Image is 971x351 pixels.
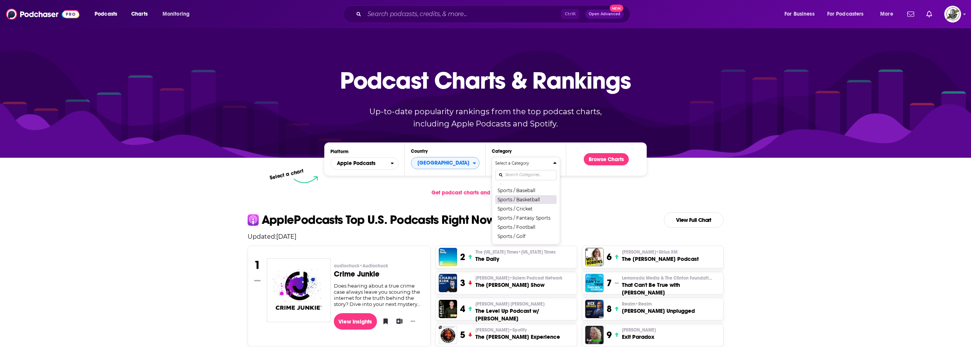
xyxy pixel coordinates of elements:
span: Lemonada Media & The Clinton Foundation [622,275,713,281]
h3: 3 [460,277,465,289]
span: [PERSON_NAME] [622,249,678,255]
span: • Spotify [509,327,527,333]
p: Updated: [DATE] [242,233,730,240]
button: Sports / Golf [495,231,557,241]
h3: The [PERSON_NAME] Experience [475,333,560,341]
p: Mel Robbins • Sirius XM [622,249,699,255]
button: open menu [330,157,399,170]
img: select arrow [294,176,318,183]
span: [PERSON_NAME] [475,275,562,281]
span: • Audiochuck [359,263,388,269]
button: Browse Charts [584,153,629,165]
p: Lemonada Media & The Clinton Foundation • Lemonada Media [622,275,720,281]
p: Select a chart [269,168,304,181]
a: Show notifications dropdown [904,8,917,21]
p: Anastasia Koroleva [622,327,656,333]
span: New [610,5,623,12]
a: [PERSON_NAME]•SpotifyThe [PERSON_NAME] Experience [475,327,560,341]
h3: 7 [607,277,612,289]
h3: 4 [460,303,465,315]
span: Podcasts [95,9,117,19]
img: User Profile [944,6,961,23]
p: Joe Rogan • Spotify [475,327,560,333]
img: Crime Junkie [267,258,331,322]
input: Search Categories... [495,170,557,180]
p: Up-to-date popularity rankings from the top podcast charts, including Apple Podcasts and Spotify. [354,105,617,130]
a: Lemonada Media & The Clinton FoundationThat Can't Be True with [PERSON_NAME] [622,275,720,296]
span: [PERSON_NAME] [622,327,656,333]
h3: 6 [607,251,612,263]
p: Charlie Kirk • Salem Podcast Network [475,275,562,281]
button: open menu [89,8,127,20]
h3: 9 [607,329,612,341]
span: Ctrl K [561,9,579,19]
button: Sports / Cricket [495,204,557,213]
a: The Daily [439,248,457,266]
button: Countries [411,157,479,169]
span: [GEOGRAPHIC_DATA] [411,157,472,170]
h3: The Level Up Podcast w/ [PERSON_NAME] [475,307,573,322]
h3: 5 [460,329,465,341]
a: Charts [126,8,152,20]
button: Sports / Baseball [495,186,557,195]
a: audiochuck•AudiochuckCrime Junkie [334,263,424,283]
span: Charts [131,9,148,19]
button: Sports / Fantasy Sports [495,213,557,222]
button: open menu [779,8,824,20]
p: audiochuck • Audiochuck [334,263,424,269]
h3: 2 [460,251,465,263]
h3: Exit Paradox [622,333,656,341]
img: Exit Paradox [585,326,604,344]
h3: 1 [254,258,261,272]
a: Get podcast charts and rankings via API [425,183,546,202]
a: The Joe Rogan Experience [439,326,457,344]
a: [PERSON_NAME]Exit Paradox [622,327,656,341]
a: Mick Unplugged [585,300,604,318]
span: • Sirius XM [656,249,678,255]
span: • Realm [635,301,652,307]
button: Show profile menu [944,6,961,23]
span: More [880,9,893,19]
span: • Salem Podcast Network [509,275,562,281]
h3: Crime Junkie [334,270,424,278]
span: Logged in as PodProMaxBooking [944,6,961,23]
a: View Full Chart [664,212,724,228]
h3: The Daily [475,255,556,263]
span: Realm [622,301,652,307]
img: That Can't Be True with Chelsea Clinton [585,274,604,292]
button: Sports / Football [495,222,557,231]
p: Realm • Realm [622,301,695,307]
span: Get podcast charts and rankings via API [432,189,532,196]
div: Does hearing about a true crime case always leave you scouring the internet for the truth behind ... [334,283,424,307]
p: Podcast Charts & Rankings [340,55,631,105]
img: The Mel Robbins Podcast [585,248,604,266]
span: [PERSON_NAME] [475,327,527,333]
img: Podchaser - Follow, Share and Rate Podcasts [6,7,79,21]
a: Show notifications dropdown [923,8,935,21]
span: audiochuck [334,263,388,269]
span: For Podcasters [827,9,864,19]
img: The Charlie Kirk Show [439,274,457,292]
img: apple Icon [248,214,259,225]
p: The New York Times • New York Times [475,249,556,255]
h2: Platforms [330,157,399,170]
h3: That Can't Be True with [PERSON_NAME] [622,281,720,296]
a: Realm•Realm[PERSON_NAME] Unplugged [622,301,695,315]
a: The [US_STATE] Times•[US_STATE] TimesThe Daily [475,249,556,263]
button: Sports / Basketball [495,195,557,204]
img: The Level Up Podcast w/ Paul Alex [439,300,457,318]
button: Categories [492,157,560,244]
button: Sports / Hockey [495,241,557,250]
button: open menu [875,8,903,20]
